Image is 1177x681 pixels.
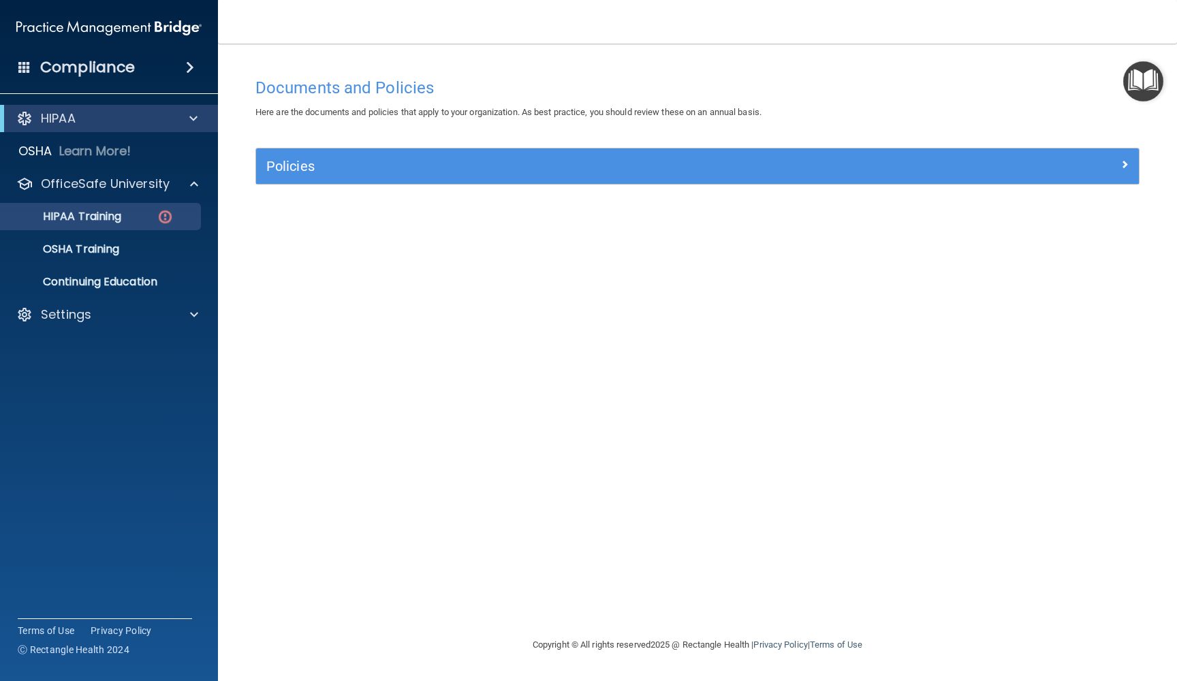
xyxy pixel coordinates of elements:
[40,58,135,77] h4: Compliance
[16,110,198,127] a: HIPAA
[91,624,152,637] a: Privacy Policy
[9,210,121,223] p: HIPAA Training
[255,107,762,117] span: Here are the documents and policies that apply to your organization. As best practice, you should...
[810,639,862,650] a: Terms of Use
[18,624,74,637] a: Terms of Use
[18,143,52,159] p: OSHA
[753,639,807,650] a: Privacy Policy
[16,14,202,42] img: PMB logo
[449,623,946,667] div: Copyright © All rights reserved 2025 @ Rectangle Health | |
[157,208,174,225] img: danger-circle.6113f641.png
[266,155,1129,177] a: Policies
[9,242,119,256] p: OSHA Training
[1109,587,1161,639] iframe: Drift Widget Chat Controller
[41,306,91,323] p: Settings
[16,306,198,323] a: Settings
[266,159,908,174] h5: Policies
[1123,61,1163,101] button: Open Resource Center
[255,79,1140,97] h4: Documents and Policies
[16,176,198,192] a: OfficeSafe University
[41,110,76,127] p: HIPAA
[9,275,195,289] p: Continuing Education
[18,643,129,656] span: Ⓒ Rectangle Health 2024
[59,143,131,159] p: Learn More!
[41,176,170,192] p: OfficeSafe University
